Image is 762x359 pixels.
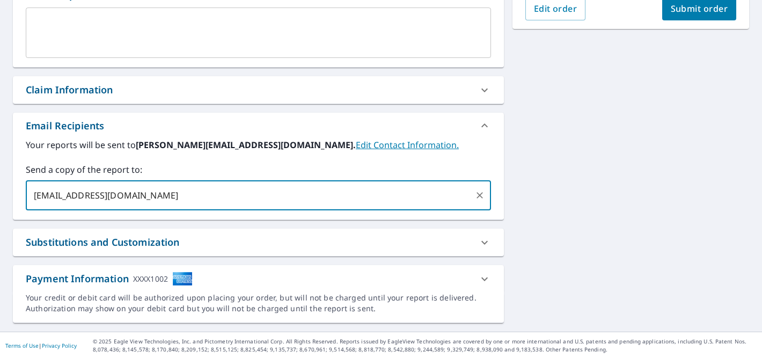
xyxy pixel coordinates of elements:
[26,235,180,250] div: Substitutions and Customization
[5,342,77,349] p: |
[26,163,491,176] label: Send a copy of the report to:
[26,83,113,97] div: Claim Information
[172,272,193,286] img: cardImage
[5,342,39,349] a: Terms of Use
[472,188,487,203] button: Clear
[13,76,504,104] div: Claim Information
[26,138,491,151] label: Your reports will be sent to
[133,272,168,286] div: XXXX1002
[534,3,577,14] span: Edit order
[26,119,104,133] div: Email Recipients
[13,229,504,256] div: Substitutions and Customization
[26,292,491,314] div: Your credit or debit card will be authorized upon placing your order, but will not be charged unt...
[671,3,728,14] span: Submit order
[13,265,504,292] div: Payment InformationXXXX1002cardImage
[356,139,459,151] a: EditContactInfo
[42,342,77,349] a: Privacy Policy
[93,338,757,354] p: © 2025 Eagle View Technologies, Inc. and Pictometry International Corp. All Rights Reserved. Repo...
[26,272,193,286] div: Payment Information
[136,139,356,151] b: [PERSON_NAME][EMAIL_ADDRESS][DOMAIN_NAME].
[13,113,504,138] div: Email Recipients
